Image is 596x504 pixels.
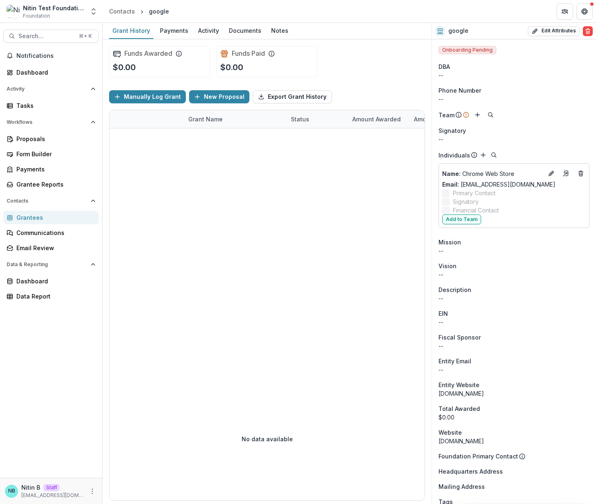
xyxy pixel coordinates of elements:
div: Data Report [16,292,92,301]
div: -- [438,318,589,326]
div: Status [286,110,347,128]
a: Proposals [3,132,99,146]
button: Delete [583,26,593,36]
button: Add [478,150,488,160]
div: Proposals [16,135,92,143]
h2: Funds Awarded [124,50,172,57]
button: Export Grant History [253,90,332,103]
button: Open Workflows [3,116,99,129]
button: Open Contacts [3,194,99,208]
span: Mailing Address [438,482,485,491]
span: Data & Reporting [7,262,87,267]
div: Amount Paid [409,110,470,128]
div: -- [438,71,589,80]
p: Chrome Web Store [442,169,543,178]
button: Search... [3,30,99,43]
a: Notes [268,23,292,39]
p: EIN [438,309,448,318]
p: -- [438,270,589,279]
button: Edit [546,169,556,178]
div: -- [438,135,589,144]
div: Amount Awarded [347,110,409,128]
div: Activity [195,25,222,36]
span: Signatory [453,197,479,206]
div: $0.00 [438,413,589,422]
a: Payments [157,23,192,39]
div: Email Review [16,244,92,252]
span: Workflows [7,119,87,125]
span: Fiscal Sponsor [438,333,481,342]
button: New Proposal [189,90,249,103]
a: Form Builder [3,147,99,161]
p: Team [438,111,454,119]
span: Phone Number [438,86,481,95]
button: Manually Log Grant [109,90,186,103]
span: Foundation [23,12,50,20]
button: Add [473,110,482,120]
span: Name : [442,170,461,177]
span: Email: [442,181,459,188]
button: Get Help [576,3,593,20]
p: $0.00 [113,61,136,73]
a: Dashboard [3,66,99,79]
div: Payments [157,25,192,36]
div: Tasks [16,101,92,110]
button: Edit Attributes [528,26,580,36]
div: -- [438,95,589,103]
span: Onboarding Pending [438,46,496,54]
a: Tasks [3,99,99,112]
div: [DOMAIN_NAME] [438,389,589,398]
div: google [149,7,169,16]
p: Individuals [438,151,470,160]
p: Foundation Primary Contact [438,452,518,461]
a: Grant History [109,23,153,39]
a: Documents [226,23,265,39]
span: Notifications [16,52,96,59]
p: -- [438,294,589,303]
div: Form Builder [16,150,92,158]
span: Activity [7,86,87,92]
a: Dashboard [3,274,99,288]
span: Entity Email [438,357,471,365]
a: Grantee Reports [3,178,99,191]
p: [EMAIL_ADDRESS][DOMAIN_NAME] [21,492,84,499]
p: -- [438,246,589,255]
div: Grant Name [183,115,228,123]
div: Dashboard [16,68,92,77]
span: Vision [438,262,457,270]
div: Grant History [109,25,153,36]
p: Nitin B [21,483,40,492]
div: Nitin B [8,488,15,494]
button: Open Activity [3,82,99,96]
img: Nitin Test Foundation [7,5,20,18]
div: Nitin Test Foundation [23,4,84,12]
div: -- [438,365,589,374]
a: [DOMAIN_NAME] [438,438,484,445]
button: Open entity switcher [88,3,99,20]
span: Contacts [7,198,87,204]
h2: Funds Paid [232,50,265,57]
div: Grantee Reports [16,180,92,189]
button: Partners [557,3,573,20]
span: Headquarters Address [438,467,503,476]
span: DBA [438,62,450,71]
span: Mission [438,238,461,246]
div: Communications [16,228,92,237]
span: Search... [18,33,74,40]
span: Total Awarded [438,404,480,413]
h2: google [448,27,468,34]
a: Contacts [106,5,138,17]
a: Payments [3,162,99,176]
div: Dashboard [16,277,92,285]
a: Name: Chrome Web Store [442,169,543,178]
div: Documents [226,25,265,36]
p: Staff [43,484,59,491]
div: ⌘ + K [77,32,94,41]
button: Notifications [3,49,99,62]
button: Add to Team [442,214,481,224]
span: Primary Contact [453,189,496,197]
span: Entity Website [438,381,480,389]
span: Website [438,428,462,437]
p: Amount Paid [414,115,450,123]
